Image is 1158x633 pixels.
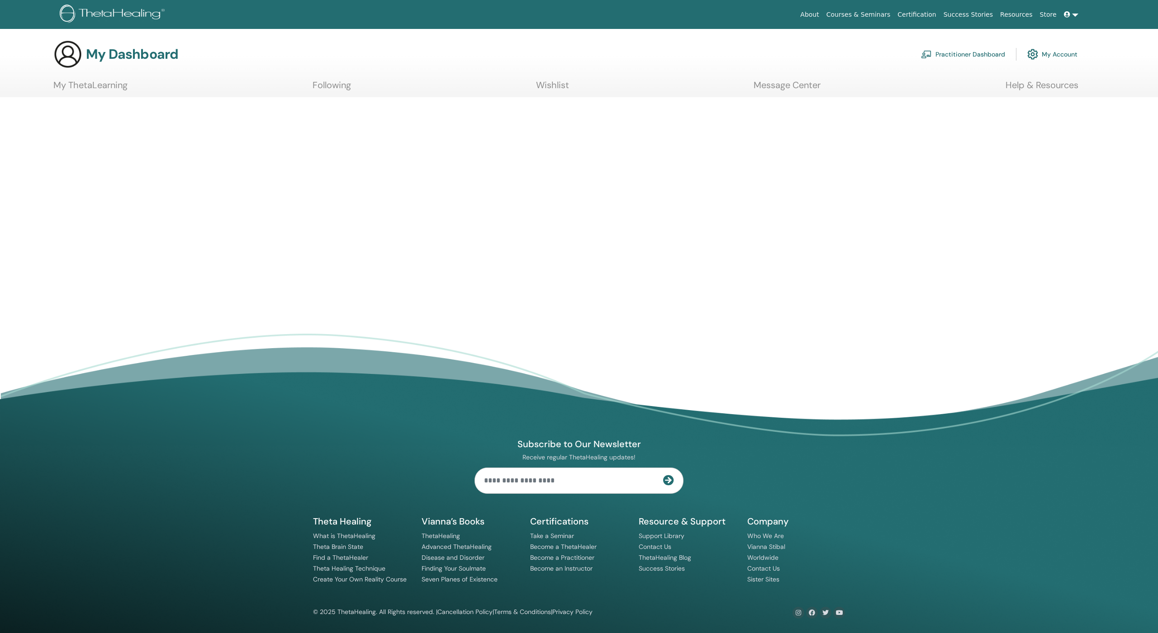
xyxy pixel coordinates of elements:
a: Worldwide [747,553,778,562]
div: © 2025 ThetaHealing. All Rights reserved. | | | [313,607,593,618]
a: Terms & Conditions [494,608,551,616]
a: Help & Resources [1006,80,1078,97]
a: Theta Brain State [313,543,363,551]
a: ThetaHealing [422,532,460,540]
a: Cancellation Policy [437,608,493,616]
a: Success Stories [639,564,685,572]
a: Following [313,80,351,97]
a: Privacy Policy [552,608,593,616]
a: Seven Planes of Existence [422,575,498,583]
h5: Company [747,515,845,527]
a: Who We Are [747,532,784,540]
a: About [797,6,822,23]
a: Find a ThetaHealer [313,553,368,562]
a: Become a ThetaHealer [530,543,597,551]
h3: My Dashboard [86,46,178,62]
a: Support Library [639,532,684,540]
img: logo.png [60,5,168,25]
a: Sister Sites [747,575,779,583]
a: Disease and Disorder [422,553,484,562]
a: Certification [894,6,940,23]
a: Wishlist [536,80,569,97]
a: Contact Us [747,564,780,572]
a: Theta Healing Technique [313,564,385,572]
a: What is ThetaHealing [313,532,375,540]
a: Store [1036,6,1060,23]
a: My Account [1027,44,1077,64]
p: Receive regular ThetaHealing updates! [475,453,683,461]
a: Become an Instructor [530,564,593,572]
a: Practitioner Dashboard [921,44,1005,64]
a: Finding Your Soulmate [422,564,486,572]
h5: Vianna’s Books [422,515,519,527]
a: Advanced ThetaHealing [422,543,492,551]
h5: Theta Healing [313,515,411,527]
a: Resources [997,6,1036,23]
h5: Resource & Support [639,515,736,527]
img: generic-user-icon.jpg [53,40,82,69]
a: ThetaHealing Blog [639,553,691,562]
a: Vianna Stibal [747,543,785,551]
a: Courses & Seminars [823,6,894,23]
a: Message Center [754,80,821,97]
a: My ThetaLearning [53,80,128,97]
a: Become a Practitioner [530,553,594,562]
h5: Certifications [530,515,628,527]
h4: Subscribe to Our Newsletter [475,438,683,450]
a: Success Stories [940,6,997,23]
img: chalkboard-teacher.svg [921,50,932,58]
a: Create Your Own Reality Course [313,575,407,583]
a: Take a Seminar [530,532,574,540]
img: cog.svg [1027,47,1038,62]
a: Contact Us [639,543,671,551]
